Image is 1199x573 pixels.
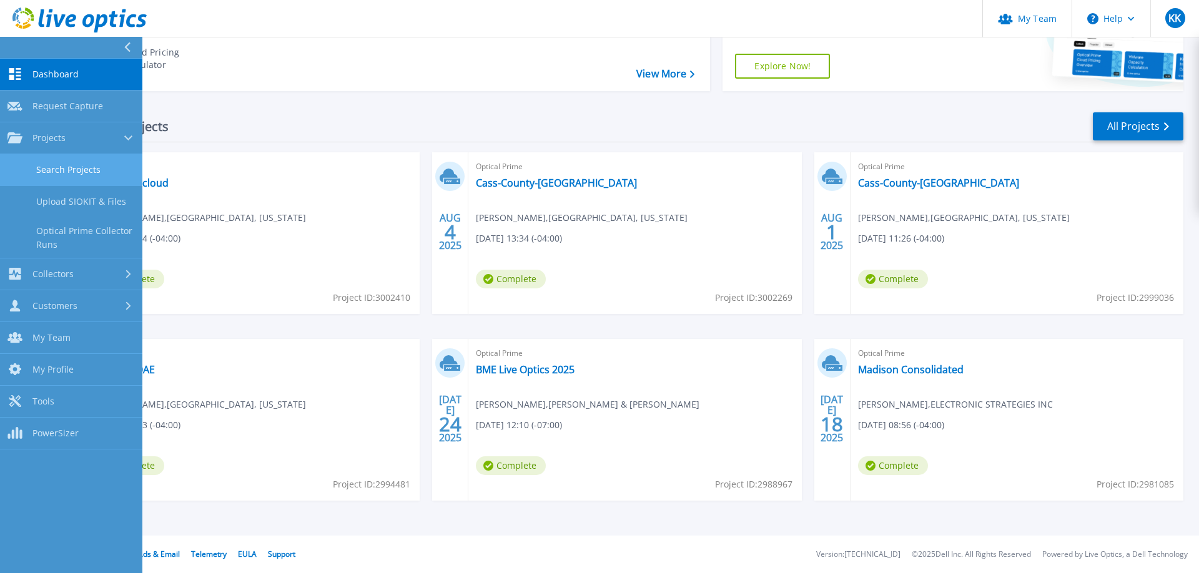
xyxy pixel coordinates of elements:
span: Project ID: 2988967 [715,477,792,491]
span: Dashboard [32,69,79,80]
span: Tools [32,396,54,407]
span: Project ID: 2999036 [1097,291,1174,305]
a: Cloud Pricing Calculator [89,43,228,74]
div: AUG 2025 [438,209,462,255]
a: View More [636,68,694,80]
span: Projects [32,132,66,144]
span: Optical Prime [94,160,412,174]
span: KK [1168,13,1181,23]
span: 24 [439,419,461,429]
span: [PERSON_NAME] , [PERSON_NAME] & [PERSON_NAME] [476,398,699,411]
a: Cass-County-[GEOGRAPHIC_DATA] [858,177,1019,189]
span: My Profile [32,364,74,375]
span: [PERSON_NAME] , [GEOGRAPHIC_DATA], [US_STATE] [476,211,688,225]
li: © 2025 Dell Inc. All Rights Reserved [912,551,1031,559]
span: Complete [858,456,928,475]
span: 18 [821,419,843,429]
span: [DATE] 08:56 (-04:00) [858,418,944,432]
a: Madison Consolidated [858,363,964,376]
span: Complete [476,456,546,475]
a: EULA [238,549,257,559]
a: Support [268,549,295,559]
span: Complete [476,270,546,288]
span: My Team [32,332,71,343]
li: Version: [TECHNICAL_ID] [816,551,900,559]
a: Telemetry [191,549,227,559]
span: PowerSizer [32,428,79,439]
span: [PERSON_NAME] , ELECTRONIC STRATEGIES INC [858,398,1053,411]
span: Optical Prime [476,160,794,174]
span: [DATE] 13:34 (-04:00) [476,232,562,245]
a: BME Live Optics 2025 [476,363,575,376]
span: Customers [32,300,77,311]
span: [DATE] 11:26 (-04:00) [858,232,944,245]
span: Optical Prime [858,346,1176,360]
span: [PERSON_NAME] , [GEOGRAPHIC_DATA], [US_STATE] [94,398,306,411]
span: Project ID: 3002410 [333,291,410,305]
li: Powered by Live Optics, a Dell Technology [1042,551,1188,559]
a: Cass-County-[GEOGRAPHIC_DATA] [476,177,637,189]
span: Optical Prime [858,160,1176,174]
span: Project ID: 3002269 [715,291,792,305]
a: Explore Now! [735,54,830,79]
span: Complete [858,270,928,288]
span: Project ID: 2994481 [333,477,410,491]
div: [DATE] 2025 [438,396,462,441]
span: [PERSON_NAME] , [GEOGRAPHIC_DATA], [US_STATE] [94,211,306,225]
span: Optical Prime [94,346,412,360]
span: Project ID: 2981085 [1097,477,1174,491]
span: 4 [445,227,456,237]
a: Ads & Email [138,549,180,559]
span: [DATE] 12:10 (-07:00) [476,418,562,432]
span: Collectors [32,268,74,280]
div: Cloud Pricing Calculator [122,46,222,71]
span: Request Capture [32,100,103,112]
span: [PERSON_NAME] , [GEOGRAPHIC_DATA], [US_STATE] [858,211,1070,225]
span: Optical Prime [476,346,794,360]
span: 1 [826,227,837,237]
div: AUG 2025 [820,209,844,255]
a: All Projects [1093,112,1183,140]
div: [DATE] 2025 [820,396,844,441]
